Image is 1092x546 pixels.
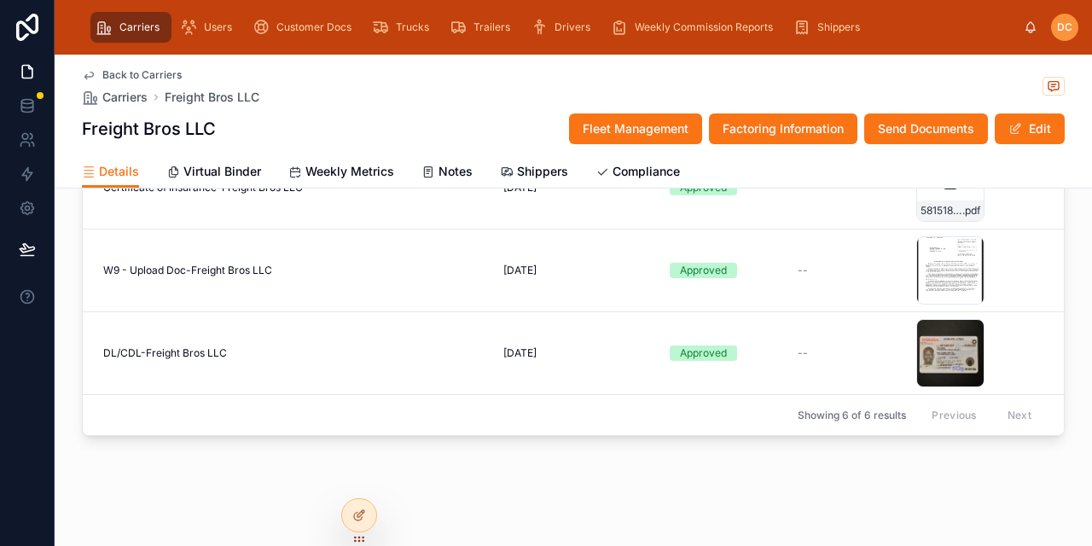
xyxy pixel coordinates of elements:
[183,163,261,180] span: Virtual Binder
[788,12,872,43] a: Shippers
[670,346,777,361] a: Approved
[798,264,905,277] a: --
[864,113,988,144] button: Send Documents
[613,163,680,180] span: Compliance
[82,117,216,141] h1: Freight Bros LLC
[995,113,1065,144] button: Edit
[175,12,244,43] a: Users
[635,20,773,34] span: Weekly Commission Reports
[526,12,602,43] a: Drivers
[119,20,160,34] span: Carriers
[421,156,473,190] a: Notes
[103,264,483,277] a: W9 - Upload Doc-Freight Bros LLC
[503,264,649,277] a: [DATE]
[962,204,980,218] span: .pdf
[103,346,227,360] span: DL/CDL-Freight Bros LLC
[99,163,139,180] span: Details
[1057,20,1072,34] span: DC
[82,9,1024,46] div: scrollable content
[82,68,182,82] a: Back to Carriers
[503,346,649,360] a: [DATE]
[165,89,259,106] a: Freight Bros LLC
[595,156,680,190] a: Compliance
[500,156,568,190] a: Shippers
[583,120,688,137] span: Fleet Management
[723,120,844,137] span: Factoring Information
[204,20,232,34] span: Users
[82,89,148,106] a: Carriers
[444,12,522,43] a: Trailers
[82,156,139,189] a: Details
[798,346,808,360] span: --
[276,20,351,34] span: Customer Docs
[670,263,777,278] a: Approved
[680,346,727,361] div: Approved
[102,68,182,82] span: Back to Carriers
[90,12,171,43] a: Carriers
[166,156,261,190] a: Virtual Binder
[103,264,272,277] span: W9 - Upload Doc-Freight Bros LLC
[473,20,510,34] span: Trailers
[288,156,394,190] a: Weekly Metrics
[709,113,857,144] button: Factoring Information
[817,20,860,34] span: Shippers
[503,346,537,360] span: [DATE]
[247,12,363,43] a: Customer Docs
[103,346,483,360] a: DL/CDL-Freight Bros LLC
[503,264,537,277] span: [DATE]
[606,12,785,43] a: Weekly Commission Reports
[798,409,906,422] span: Showing 6 of 6 results
[102,89,148,106] span: Carriers
[517,163,568,180] span: Shippers
[396,20,429,34] span: Trucks
[569,113,702,144] button: Fleet Management
[555,20,590,34] span: Drivers
[921,204,962,218] span: 58151834-a88c-4659-9bd7-b01d08217699-Freight-Bros-COI
[798,264,808,277] span: --
[878,120,974,137] span: Send Documents
[798,346,905,360] a: --
[439,163,473,180] span: Notes
[305,163,394,180] span: Weekly Metrics
[367,12,441,43] a: Trucks
[680,263,727,278] div: Approved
